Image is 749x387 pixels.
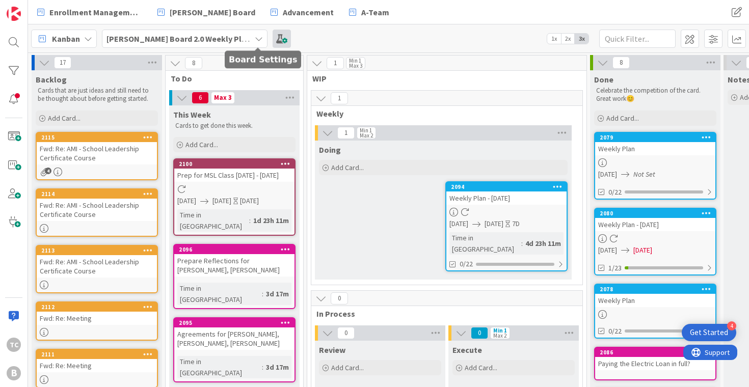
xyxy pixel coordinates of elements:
span: Enrollment Management [49,6,142,18]
span: WIP [312,73,574,84]
span: [DATE] [485,218,503,229]
div: 2115 [37,133,157,142]
div: 4 [727,321,736,330]
span: 1/23 [608,263,622,273]
div: 2096 [174,245,295,254]
p: Cards that are just ideas and still need to be thought about before getting started. [38,87,156,103]
div: 2114 [41,190,157,198]
b: [PERSON_NAME] Board 2.0 Weekly Planning [106,34,267,44]
div: Prep for MSL Class [DATE] - [DATE] [174,169,295,182]
div: Weekly Plan [595,294,715,307]
img: Visit kanbanzone.com [7,7,21,21]
a: 2078Weekly Plan0/22 [594,284,716,339]
div: Max 3 [214,95,232,100]
span: Done [594,74,613,85]
span: 17 [54,57,71,69]
div: 2078 [595,285,715,294]
div: 3d 17m [263,288,291,299]
span: [DATE] [212,196,231,206]
div: 2086 [595,348,715,357]
span: 2x [561,34,575,44]
div: 2100Prep for MSL Class [DATE] - [DATE] [174,159,295,182]
h5: Board Settings [229,55,297,65]
div: 2095Agreements for [PERSON_NAME], [PERSON_NAME], [PERSON_NAME] [174,318,295,350]
span: : [521,238,523,249]
span: Weekly [316,108,570,119]
a: 2079Weekly Plan[DATE]Not Set0/22 [594,132,716,200]
div: 2111 [37,350,157,359]
a: 2114Fwd: Re: AMI - School Leadership Certificate Course [36,188,158,237]
div: Fwd: Re: AMI - School Leadership Certificate Course [37,142,157,164]
div: B [7,366,21,380]
span: 0/22 [608,187,622,198]
p: Celebrate the competition of the card. Great work [596,87,714,103]
div: 2111 [41,351,157,358]
div: 2080 [600,210,715,217]
div: Weekly Plan - [DATE] [595,218,715,231]
div: 4d 23h 11m [523,238,564,249]
div: Min 1 [493,328,507,333]
a: 2086Paying the Electric Loan in full? [594,347,716,380]
span: 1 [331,92,348,104]
div: Min 1 [360,128,372,133]
div: 2086 [600,349,715,356]
span: Add Card... [331,363,364,372]
span: 1x [547,34,561,44]
span: Doing [319,145,341,155]
div: Prepare Reflections for [PERSON_NAME], [PERSON_NAME] [174,254,295,277]
div: 2078 [600,286,715,293]
div: 1d 23h 11m [251,215,291,226]
div: 2100 [179,160,295,168]
div: Fwd: Re: Meeting [37,312,157,325]
a: Enrollment Management [31,3,148,21]
span: [DATE] [598,245,617,256]
a: 2112Fwd: Re: Meeting [36,301,158,341]
span: Add Card... [606,114,639,123]
div: 2080 [595,209,715,218]
span: : [262,362,263,373]
span: : [262,288,263,299]
a: 2113Fwd: Re: AMI - School Leadership Certificate Course [36,245,158,293]
span: [DATE] [598,169,617,180]
span: 1 [327,57,344,69]
a: 2096Prepare Reflections for [PERSON_NAME], [PERSON_NAME]Time in [GEOGRAPHIC_DATA]:3d 17m [173,244,296,309]
input: Quick Filter... [599,30,676,48]
span: [DATE] [633,245,652,256]
span: [PERSON_NAME] Board [170,6,255,18]
a: 2080Weekly Plan - [DATE][DATE][DATE]1/23 [594,208,716,275]
span: 0 [331,292,348,305]
div: 2094Weekly Plan - [DATE] [446,182,567,205]
a: A-Team [343,3,395,21]
span: Execute [452,345,482,355]
span: Kanban [52,33,80,45]
div: Paying the Electric Loan in full? [595,357,715,370]
span: This Week [173,109,211,120]
div: Weekly Plan - [DATE] [446,191,567,205]
i: Not Set [633,170,655,179]
a: 2115Fwd: Re: AMI - School Leadership Certificate Course [36,132,158,180]
div: Fwd: Re: AMI - School Leadership Certificate Course [37,255,157,278]
div: 2112 [41,303,157,311]
div: 2095 [174,318,295,327]
div: 2078Weekly Plan [595,285,715,307]
div: 2114Fwd: Re: AMI - School Leadership Certificate Course [37,189,157,221]
div: 2111Fwd: Re: Meeting [37,350,157,372]
span: Advancement [283,6,334,18]
div: 2079Weekly Plan [595,133,715,155]
span: 4 [45,168,51,174]
span: 0 [471,327,488,339]
span: 😊 [626,94,634,103]
a: Advancement [264,3,340,21]
div: 2096 [179,246,295,253]
div: 2113 [37,246,157,255]
span: [DATE] [449,218,468,229]
div: 2112 [37,302,157,312]
span: Add Card... [331,163,364,172]
span: 0/22 [460,259,473,269]
span: 1 [337,127,355,139]
div: 2112Fwd: Re: Meeting [37,302,157,325]
a: 2094Weekly Plan - [DATE][DATE][DATE]7DTime in [GEOGRAPHIC_DATA]:4d 23h 11m0/22 [445,181,568,271]
span: : [249,215,251,226]
span: 6 [192,92,209,104]
div: Max 3 [349,63,362,68]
